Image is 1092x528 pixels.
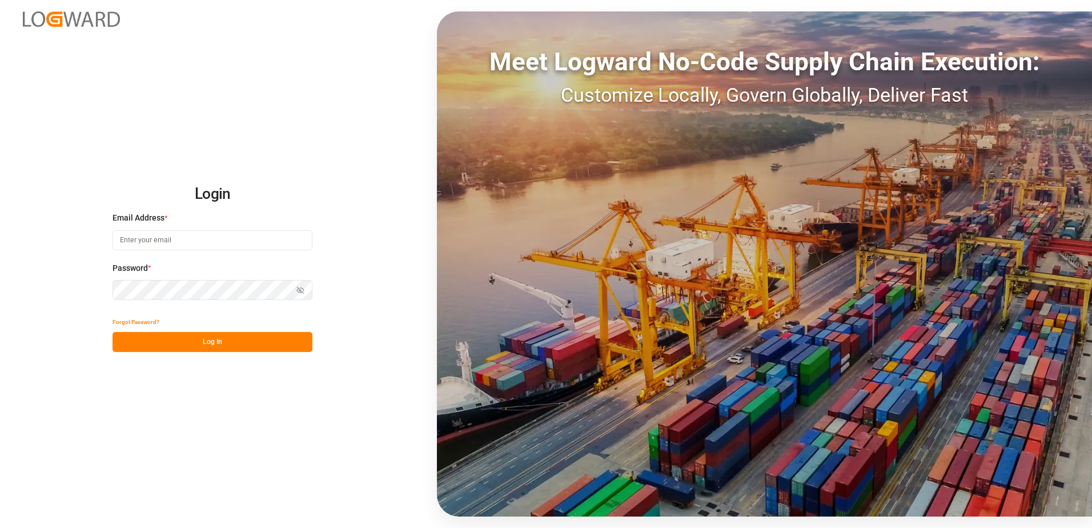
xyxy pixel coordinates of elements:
[437,43,1092,81] div: Meet Logward No-Code Supply Chain Execution:
[437,81,1092,110] div: Customize Locally, Govern Globally, Deliver Fast
[113,262,148,274] span: Password
[113,312,159,332] button: Forgot Password?
[113,212,164,224] span: Email Address
[23,11,120,27] img: Logward_new_orange.png
[113,332,312,352] button: Log In
[113,176,312,213] h2: Login
[113,230,312,250] input: Enter your email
